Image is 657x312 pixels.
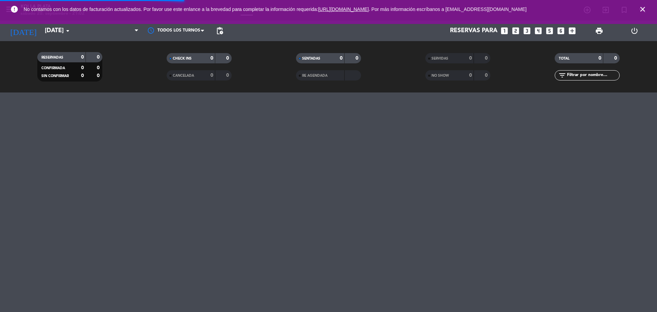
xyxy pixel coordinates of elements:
[558,71,566,79] i: filter_list
[566,72,619,79] input: Filtrar por nombre...
[24,7,527,12] span: No contamos con los datos de facturación actualizados. Por favor use este enlance a la brevedad p...
[595,27,603,35] span: print
[534,26,543,35] i: looks_4
[302,74,327,77] span: RE AGENDADA
[630,27,639,35] i: power_settings_new
[318,7,369,12] a: [URL][DOMAIN_NAME]
[500,26,509,35] i: looks_one
[81,73,84,78] strong: 0
[369,7,527,12] a: . Por más información escríbanos a [EMAIL_ADDRESS][DOMAIN_NAME]
[523,26,531,35] i: looks_3
[639,5,647,13] i: close
[617,21,652,41] div: LOG OUT
[81,65,84,70] strong: 0
[5,23,41,38] i: [DATE]
[545,26,554,35] i: looks_5
[10,5,18,13] i: error
[431,74,449,77] span: NO SHOW
[340,56,343,61] strong: 0
[450,27,498,34] span: Reservas para
[226,56,230,61] strong: 0
[173,57,192,60] span: CHECK INS
[97,65,101,70] strong: 0
[173,74,194,77] span: CANCELADA
[64,27,72,35] i: arrow_drop_down
[556,26,565,35] i: looks_6
[226,73,230,78] strong: 0
[81,55,84,60] strong: 0
[41,74,69,78] span: SIN CONFIRMAR
[431,57,448,60] span: SERVIDAS
[485,56,489,61] strong: 0
[41,56,63,59] span: RESERVADAS
[356,56,360,61] strong: 0
[559,57,569,60] span: TOTAL
[485,73,489,78] strong: 0
[97,55,101,60] strong: 0
[216,27,224,35] span: pending_actions
[469,56,472,61] strong: 0
[302,57,320,60] span: SENTADAS
[210,56,213,61] strong: 0
[41,66,65,70] span: CONFIRMADA
[97,73,101,78] strong: 0
[568,26,577,35] i: add_box
[614,56,618,61] strong: 0
[598,56,601,61] strong: 0
[210,73,213,78] strong: 0
[511,26,520,35] i: looks_two
[469,73,472,78] strong: 0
